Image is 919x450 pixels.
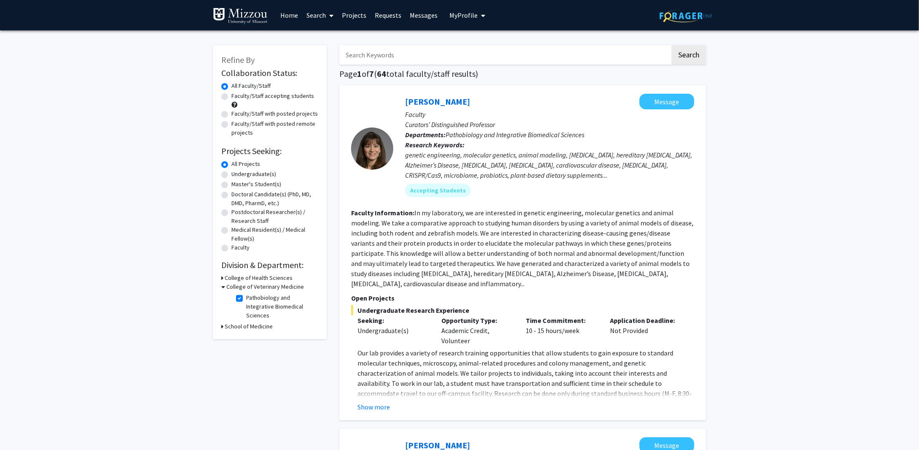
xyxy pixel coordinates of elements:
label: Faculty/Staff with posted remote projects [231,119,318,137]
p: Seeking: [357,315,429,325]
p: Open Projects [351,293,694,303]
iframe: Chat [6,412,36,444]
div: Not Provided [604,315,688,346]
label: All Faculty/Staff [231,81,271,90]
button: Show more [357,402,390,412]
a: Messages [406,0,442,30]
p: Curators’ Distinguished Professor [405,119,694,130]
h2: Projects Seeking: [221,146,318,156]
label: Doctoral Candidate(s) (PhD, MD, DMD, PharmD, etc.) [231,190,318,208]
label: Faculty/Staff accepting students [231,92,314,100]
span: 7 [369,68,374,79]
label: Faculty [231,243,250,252]
p: Opportunity Type: [442,315,513,325]
label: Master's Student(s) [231,180,281,189]
button: Message Elizabeth Bryda [640,94,694,109]
h3: College of Veterinary Medicine [226,282,304,291]
span: 64 [377,68,386,79]
h3: School of Medicine [225,322,273,331]
label: Pathobiology and Integrative Biomedical Sciences [246,293,316,320]
img: University of Missouri Logo [213,8,268,24]
span: Pathobiology and Integrative Biomedical Sciences [446,130,584,139]
span: My Profile [449,11,478,19]
p: Our lab provides a variety of research training opportunities that allow students to gain exposur... [357,348,694,419]
h1: Page of ( total faculty/staff results) [339,69,706,79]
span: Refine By [221,54,255,65]
h2: Division & Department: [221,260,318,270]
div: genetic engineering, molecular genetics, animal modeling, [MEDICAL_DATA], hereditary [MEDICAL_DAT... [405,150,694,180]
label: Postdoctoral Researcher(s) / Research Staff [231,208,318,225]
a: [PERSON_NAME] [405,96,470,107]
p: Application Deadline: [610,315,682,325]
p: Faculty [405,109,694,119]
button: Search [672,45,706,65]
img: ForagerOne Logo [660,9,712,22]
a: Search [302,0,338,30]
span: Undergraduate Research Experience [351,305,694,315]
a: Projects [338,0,371,30]
span: 1 [357,68,362,79]
div: Academic Credit, Volunteer [435,315,520,346]
label: Faculty/Staff with posted projects [231,109,318,118]
div: 10 - 15 hours/week [520,315,604,346]
b: Faculty Information: [351,209,414,217]
mat-chip: Accepting Students [405,184,471,197]
label: Medical Resident(s) / Medical Fellow(s) [231,225,318,243]
div: Undergraduate(s) [357,325,429,336]
input: Search Keywords [339,45,670,65]
h2: Collaboration Status: [221,68,318,78]
fg-read-more: In my laboratory, we are interested in genetic engineering, molecular genetics and animal modelin... [351,209,693,288]
b: Research Keywords: [405,141,465,149]
label: Undergraduate(s) [231,170,276,179]
a: Requests [371,0,406,30]
b: Departments: [405,130,446,139]
p: Time Commitment: [526,315,598,325]
label: All Projects [231,160,260,168]
h3: College of Health Sciences [225,274,293,282]
a: Home [276,0,302,30]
